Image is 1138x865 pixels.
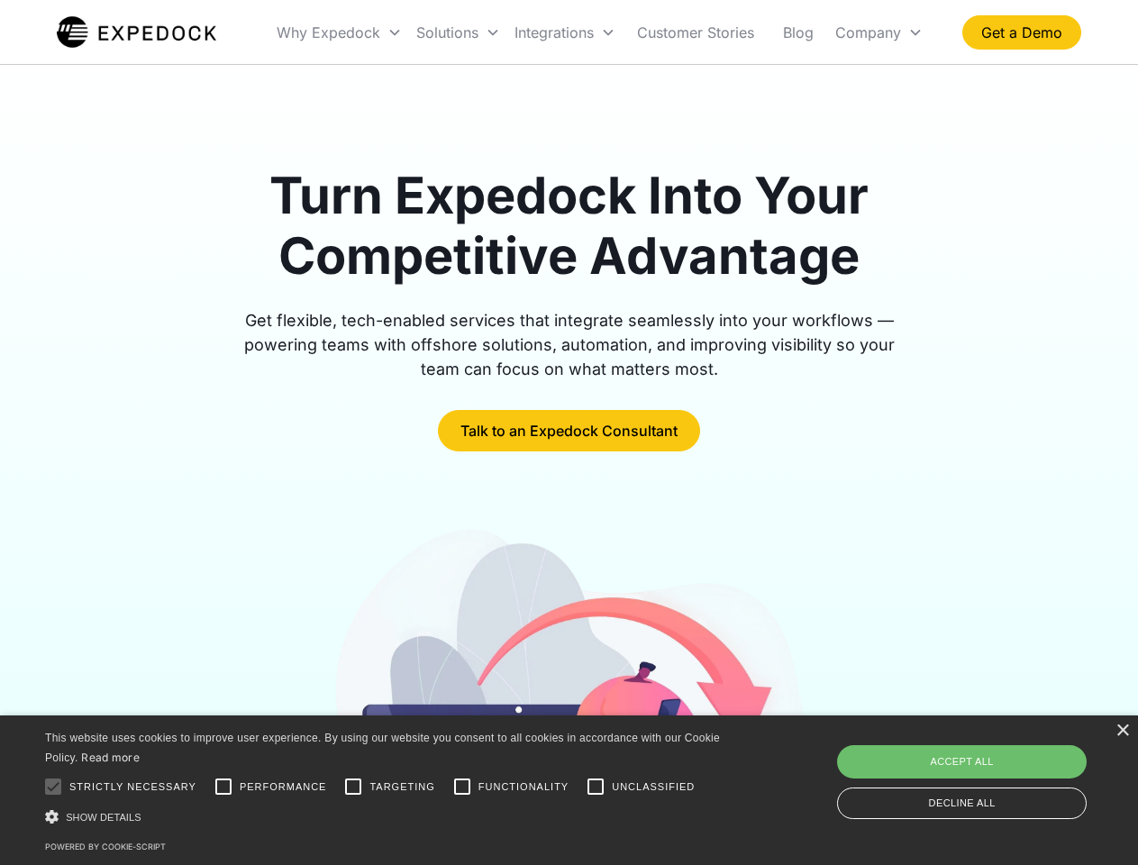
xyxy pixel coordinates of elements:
[223,308,915,381] div: Get flexible, tech-enabled services that integrate seamlessly into your workflows — powering team...
[409,2,507,63] div: Solutions
[835,23,901,41] div: Company
[612,779,695,795] span: Unclassified
[240,779,327,795] span: Performance
[277,23,380,41] div: Why Expedock
[57,14,216,50] img: Expedock Logo
[45,807,726,826] div: Show details
[514,23,594,41] div: Integrations
[66,812,141,823] span: Show details
[828,2,930,63] div: Company
[69,779,196,795] span: Strictly necessary
[369,779,434,795] span: Targeting
[478,779,569,795] span: Functionality
[507,2,623,63] div: Integrations
[416,23,478,41] div: Solutions
[45,842,166,851] a: Powered by cookie-script
[962,15,1081,50] a: Get a Demo
[45,732,720,765] span: This website uses cookies to improve user experience. By using our website you consent to all coo...
[81,751,140,764] a: Read more
[57,14,216,50] a: home
[838,670,1138,865] iframe: Chat Widget
[438,410,700,451] a: Talk to an Expedock Consultant
[223,166,915,287] h1: Turn Expedock Into Your Competitive Advantage
[269,2,409,63] div: Why Expedock
[623,2,769,63] a: Customer Stories
[769,2,828,63] a: Blog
